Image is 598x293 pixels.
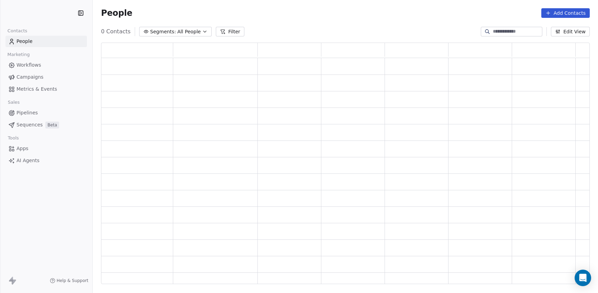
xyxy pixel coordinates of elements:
[5,119,87,131] a: SequencesBeta
[5,143,87,154] a: Apps
[5,36,87,47] a: People
[5,83,87,95] a: Metrics & Events
[5,155,87,166] a: AI Agents
[5,59,87,71] a: Workflows
[16,121,43,128] span: Sequences
[101,27,131,36] span: 0 Contacts
[551,27,590,36] button: Edit View
[541,8,590,18] button: Add Contacts
[45,122,59,128] span: Beta
[16,61,41,69] span: Workflows
[5,133,22,143] span: Tools
[4,49,33,60] span: Marketing
[150,28,176,35] span: Segments:
[16,157,40,164] span: AI Agents
[50,278,88,283] a: Help & Support
[16,109,38,116] span: Pipelines
[216,27,244,36] button: Filter
[5,97,23,108] span: Sales
[177,28,201,35] span: All People
[16,38,33,45] span: People
[575,270,591,286] div: Open Intercom Messenger
[101,8,132,18] span: People
[57,278,88,283] span: Help & Support
[16,86,57,93] span: Metrics & Events
[5,71,87,83] a: Campaigns
[16,74,43,81] span: Campaigns
[4,26,30,36] span: Contacts
[5,107,87,119] a: Pipelines
[16,145,29,152] span: Apps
